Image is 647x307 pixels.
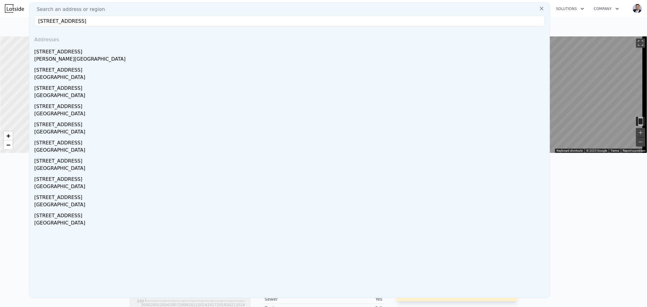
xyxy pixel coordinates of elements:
[34,173,547,183] div: [STREET_ADDRESS]
[226,303,236,307] tspan: 2021
[551,3,589,14] button: Solutions
[137,299,144,303] tspan: $90
[589,3,624,14] button: Company
[611,149,619,152] a: Terms (opens in new tab)
[636,39,645,48] button: Toggle fullscreen view
[34,100,547,110] div: [STREET_ADDRESS]
[34,201,547,210] div: [GEOGRAPHIC_DATA]
[34,46,547,56] div: [STREET_ADDRESS]
[34,15,545,26] input: Enter an address, city, region, neighborhood or zip code
[32,6,105,13] span: Search an address or region
[34,183,547,191] div: [GEOGRAPHIC_DATA]
[179,303,188,307] tspan: 2009
[34,191,547,201] div: [STREET_ADDRESS]
[141,303,150,307] tspan: 2000
[632,4,642,13] img: avatar
[188,303,198,307] tspan: 2012
[34,155,547,165] div: [STREET_ADDRESS]
[34,128,547,137] div: [GEOGRAPHIC_DATA]
[4,140,13,150] a: Zoom out
[34,147,547,155] div: [GEOGRAPHIC_DATA]
[265,296,324,302] div: Sewer
[34,137,547,147] div: [STREET_ADDRESS]
[34,82,547,92] div: [STREET_ADDRESS]
[586,149,607,152] span: © 2025 Google
[217,303,226,307] tspan: 2019
[160,303,169,307] tspan: 2004
[34,92,547,100] div: [GEOGRAPHIC_DATA]
[636,128,645,137] button: Zoom in
[207,303,217,307] tspan: 2017
[557,149,583,153] button: Keyboard shortcuts
[236,303,245,307] tspan: 2024
[6,132,10,140] span: +
[150,303,160,307] tspan: 2002
[34,219,547,228] div: [GEOGRAPHIC_DATA]
[636,137,645,147] button: Zoom out
[324,296,382,302] div: Yes
[34,64,547,74] div: [STREET_ADDRESS]
[34,210,547,219] div: [STREET_ADDRESS]
[34,110,547,119] div: [GEOGRAPHIC_DATA]
[636,117,645,126] button: Toggle motion tracking
[623,149,645,152] a: Report a problem
[6,141,10,149] span: −
[32,31,547,46] div: Addresses
[198,303,207,307] tspan: 2014
[34,56,547,64] div: [PERSON_NAME][GEOGRAPHIC_DATA]
[5,4,24,13] img: Lotside
[34,119,547,128] div: [STREET_ADDRESS]
[34,74,547,82] div: [GEOGRAPHIC_DATA]
[169,303,179,307] tspan: 2007
[4,131,13,140] a: Zoom in
[34,165,547,173] div: [GEOGRAPHIC_DATA]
